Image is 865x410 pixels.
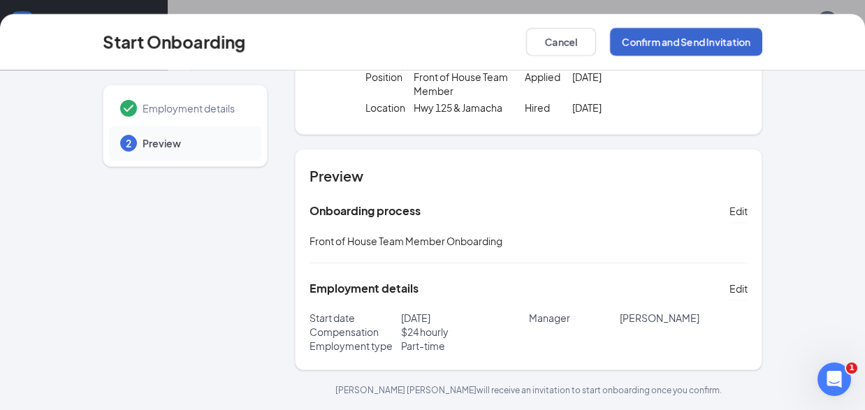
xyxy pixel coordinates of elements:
span: Front of House Team Member Onboarding [310,235,502,247]
button: Confirm and Send Invitation [610,28,762,56]
p: [PERSON_NAME] [PERSON_NAME] will receive an invitation to start onboarding once you confirm. [295,384,762,396]
button: Cancel [526,28,596,56]
span: 2 [126,136,131,150]
button: Edit [729,200,748,222]
h5: Employment details [310,281,419,296]
p: Manager [529,311,620,325]
p: Hwy 125 & Jamacha [414,101,509,115]
p: Part-time [401,339,529,353]
h4: Preview [310,166,748,186]
p: $ 24 hourly [401,325,529,339]
p: [DATE] [572,101,668,115]
p: Employment type [310,339,401,353]
p: [DATE] [572,70,668,84]
p: [PERSON_NAME] [620,311,748,325]
span: Preview [143,136,247,150]
span: Edit [729,281,748,295]
p: Location [365,101,413,115]
p: Applied [525,70,572,84]
p: Compensation [310,325,401,339]
p: Front of House Team Member [414,70,509,98]
span: Edit [729,204,748,218]
p: Hired [525,101,572,115]
svg: Checkmark [120,100,137,117]
span: Employment details [143,101,247,115]
p: Position [365,70,413,84]
span: 1 [846,363,857,374]
iframe: Intercom live chat [817,363,851,396]
h3: Start Onboarding [103,30,246,54]
h5: Onboarding process [310,203,421,219]
p: Start date [310,311,401,325]
button: Edit [729,277,748,300]
p: [DATE] [401,311,529,325]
